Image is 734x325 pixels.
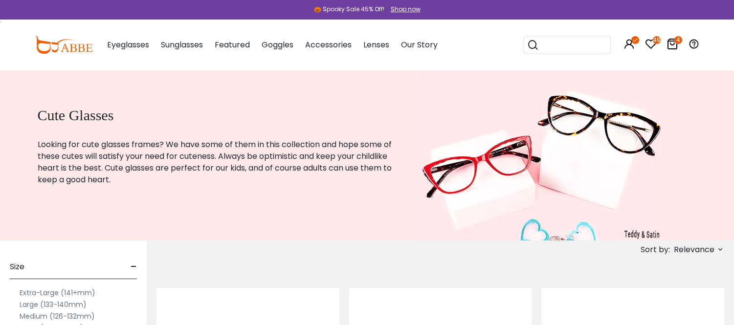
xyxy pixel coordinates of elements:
[653,36,661,44] i: 49
[363,39,389,50] span: Lenses
[20,310,95,322] label: Medium (126-132mm)
[674,36,682,44] i: 4
[35,36,92,54] img: abbeglasses.com
[262,39,293,50] span: Goggles
[401,39,438,50] span: Our Story
[667,40,678,51] a: 4
[38,139,394,186] p: Looking for cute glasses frames? We have some of them in this collection and hope some of these c...
[391,5,421,14] div: Shop now
[215,39,250,50] span: Featured
[674,241,714,259] span: Relevance
[131,255,137,279] span: -
[107,39,149,50] span: Eyeglasses
[386,5,421,13] a: Shop now
[314,5,384,14] div: 🎃 Spooky Sale 45% Off!
[645,40,657,51] a: 49
[418,69,666,240] img: cute glasses
[38,107,394,124] h1: Cute Glasses
[10,255,24,279] span: Size
[305,39,352,50] span: Accessories
[20,287,95,299] label: Extra-Large (141+mm)
[161,39,203,50] span: Sunglasses
[20,299,87,310] label: Large (133-140mm)
[641,244,670,255] span: Sort by:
